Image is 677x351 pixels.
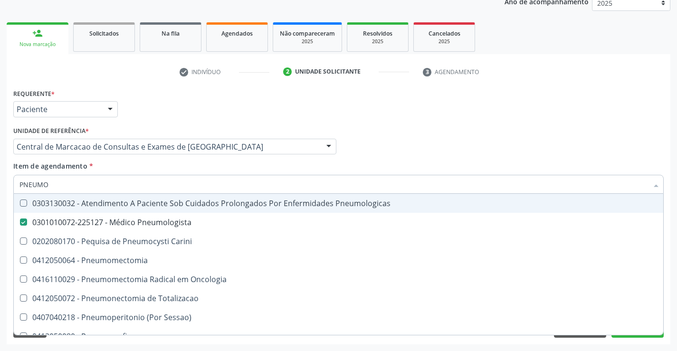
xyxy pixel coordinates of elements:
[19,256,658,264] div: 0412050064 - Pneumomectomia
[13,161,87,171] span: Item de agendamento
[19,175,648,194] input: Buscar por procedimentos
[13,86,55,101] label: Requerente
[32,28,43,38] div: person_add
[19,237,658,245] div: 0202080170 - Pequisa de Pneumocysti Carini
[162,29,180,38] span: Na fila
[221,29,253,38] span: Agendados
[19,275,658,283] div: 0416110029 - Pneumomectomia Radical em Oncologia
[280,29,335,38] span: Não compareceram
[280,38,335,45] div: 2025
[19,332,658,340] div: 0412050080 - Pneumorrafia
[420,38,468,45] div: 2025
[283,67,292,76] div: 2
[89,29,119,38] span: Solicitados
[429,29,460,38] span: Cancelados
[17,104,98,114] span: Paciente
[13,124,89,139] label: Unidade de referência
[13,41,62,48] div: Nova marcação
[19,294,658,302] div: 0412050072 - Pneumonectomia de Totalizacao
[363,29,392,38] span: Resolvidos
[19,199,658,207] div: 0303130032 - Atendimento A Paciente Sob Cuidados Prolongados Por Enfermidades Pneumologicas
[354,38,401,45] div: 2025
[295,67,361,76] div: Unidade solicitante
[19,313,658,321] div: 0407040218 - Pneumoperitonio (Por Sessao)
[19,218,658,226] div: 0301010072-225127 - Médico Pneumologista
[17,142,317,152] span: Central de Marcacao de Consultas e Exames de [GEOGRAPHIC_DATA]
